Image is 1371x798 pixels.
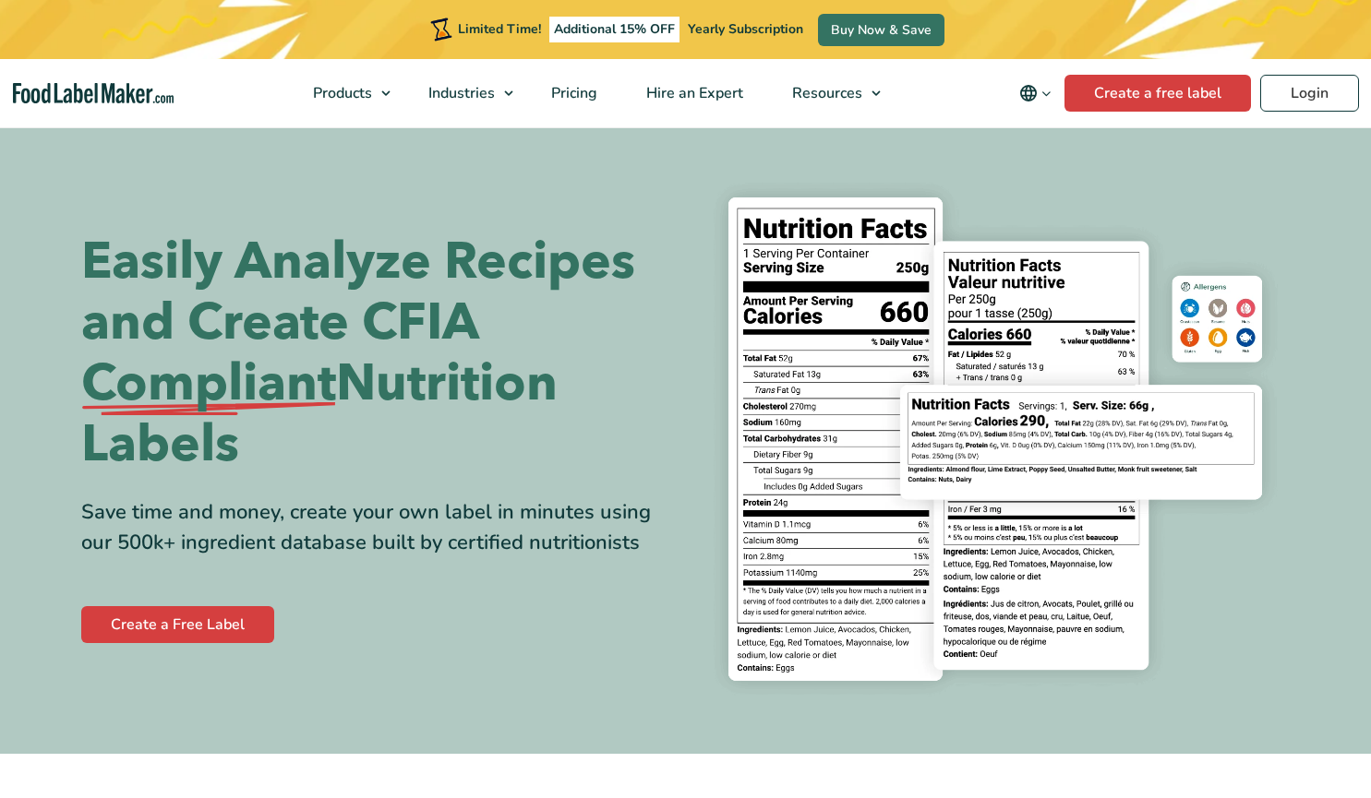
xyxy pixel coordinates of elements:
[404,59,523,127] a: Industries
[641,83,745,103] span: Hire an Expert
[1064,75,1251,112] a: Create a free label
[81,353,336,414] span: Compliant
[688,20,803,38] span: Yearly Subscription
[13,83,174,104] a: Food Label Maker homepage
[818,14,944,46] a: Buy Now & Save
[289,59,400,127] a: Products
[307,83,374,103] span: Products
[81,232,672,475] h1: Easily Analyze Recipes and Create CFIA Nutrition Labels
[1006,75,1064,112] button: Change language
[527,59,618,127] a: Pricing
[546,83,599,103] span: Pricing
[423,83,497,103] span: Industries
[549,17,679,42] span: Additional 15% OFF
[787,83,864,103] span: Resources
[81,497,672,558] div: Save time and money, create your own label in minutes using our 500k+ ingredient database built b...
[768,59,890,127] a: Resources
[622,59,764,127] a: Hire an Expert
[1260,75,1359,112] a: Login
[458,20,541,38] span: Limited Time!
[81,606,274,643] a: Create a Free Label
